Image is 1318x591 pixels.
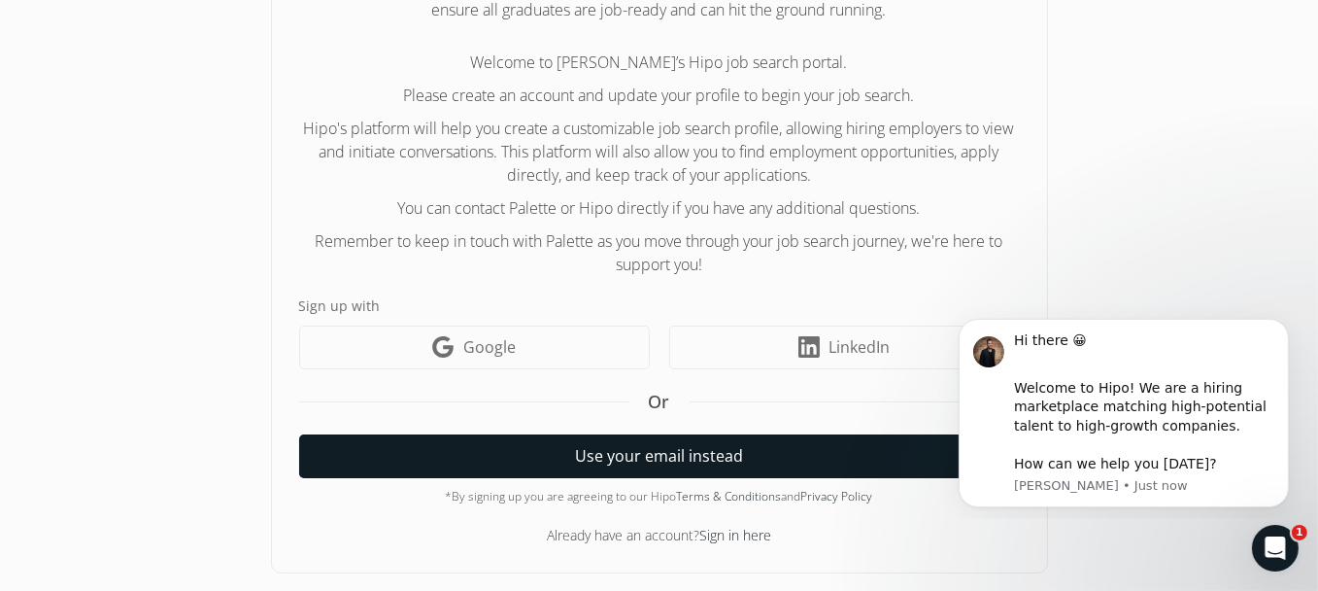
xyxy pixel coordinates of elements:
[299,488,1020,505] div: *By signing up you are agreeing to our Hipo and
[299,295,1020,316] label: Sign up with
[299,435,1020,478] button: Use your email instead
[929,301,1318,519] iframe: Intercom notifications message
[299,84,1020,107] p: Please create an account and update your profile to begin your job search.
[299,196,1020,220] p: You can contact Palette or Hipo directly if you have any additional questions.
[1292,525,1307,540] span: 1
[677,488,782,504] a: Terms & Conditions
[299,525,1020,545] div: Already have an account?
[463,335,516,359] span: Google
[299,229,1020,276] p: Remember to keep in touch with Palette as you move through your job search journey, we're here to...
[669,326,1020,369] a: LinkedIn
[299,326,650,369] a: Google
[299,117,1020,187] p: Hipo's platform will help you create a customizable job search profile, allowing hiring employers...
[649,389,670,415] span: Or
[1252,525,1299,572] iframe: Intercom live chat
[801,488,873,504] a: Privacy Policy
[299,51,1020,74] p: Welcome to [PERSON_NAME]’s Hipo job search portal.
[829,335,891,359] span: LinkedIn
[699,526,771,544] a: Sign in here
